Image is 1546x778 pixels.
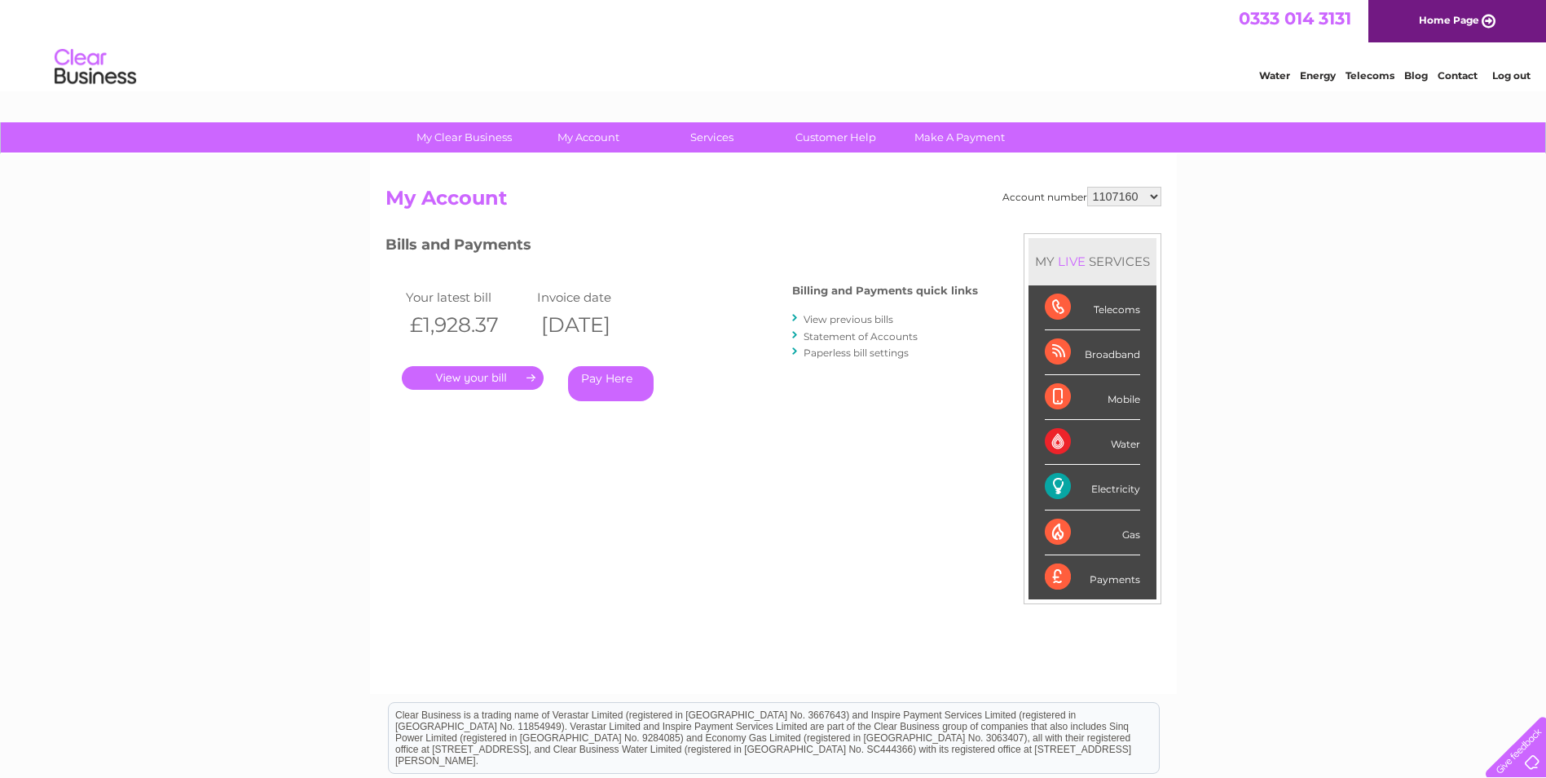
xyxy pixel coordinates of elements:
[533,286,664,308] td: Invoice date
[1404,69,1428,82] a: Blog
[1438,69,1478,82] a: Contact
[402,366,544,390] a: .
[385,233,978,262] h3: Bills and Payments
[1239,8,1351,29] a: 0333 014 3131
[1346,69,1394,82] a: Telecoms
[1045,285,1140,330] div: Telecoms
[1259,69,1290,82] a: Water
[1300,69,1336,82] a: Energy
[397,122,531,153] a: My Clear Business
[1492,69,1531,82] a: Log out
[521,122,655,153] a: My Account
[892,122,1027,153] a: Make A Payment
[389,9,1159,79] div: Clear Business is a trading name of Verastar Limited (registered in [GEOGRAPHIC_DATA] No. 3667643...
[792,285,978,297] h4: Billing and Payments quick links
[402,286,533,308] td: Your latest bill
[1045,511,1140,555] div: Gas
[804,347,909,359] a: Paperless bill settings
[402,308,533,342] th: £1,928.37
[1045,420,1140,465] div: Water
[1045,330,1140,375] div: Broadband
[804,313,893,325] a: View previous bills
[385,187,1161,218] h2: My Account
[645,122,779,153] a: Services
[533,308,664,342] th: [DATE]
[769,122,903,153] a: Customer Help
[1002,187,1161,206] div: Account number
[1045,375,1140,420] div: Mobile
[1055,254,1089,269] div: LIVE
[1028,238,1156,285] div: MY SERVICES
[1045,465,1140,510] div: Electricity
[1045,555,1140,599] div: Payments
[568,366,654,401] a: Pay Here
[804,330,918,343] a: Statement of Accounts
[54,42,137,92] img: logo.png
